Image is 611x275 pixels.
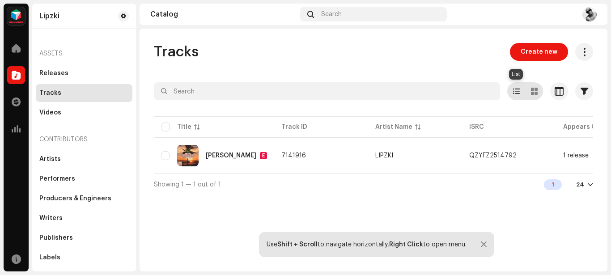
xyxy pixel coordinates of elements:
[267,241,467,248] div: Use to navigate horizontally, to open menu.
[36,190,132,207] re-m-nav-item: Producers & Engineers
[576,181,584,188] div: 24
[39,70,68,77] div: Releases
[563,123,601,131] div: Appears On
[36,104,132,122] re-m-nav-item: Videos
[36,229,132,247] re-m-nav-item: Publishers
[260,152,267,159] div: E
[39,234,73,241] div: Publishers
[206,152,256,159] div: STONNER
[281,152,306,159] span: 7141916
[375,152,393,159] div: LIPZKI
[39,13,59,20] div: Lipzki
[154,182,221,188] span: Showing 1 — 1 out of 1
[582,7,597,21] img: 88f8067d-b868-4e02-bf75-487067a2c4c4
[39,89,61,97] div: Tracks
[563,152,589,159] div: 1 release
[39,156,61,163] div: Artists
[154,43,199,61] span: Tracks
[544,179,562,190] div: 1
[39,109,61,116] div: Videos
[177,123,191,131] div: Title
[177,145,199,166] img: ea3fc30f-7b49-4797-8a75-a4d59f7d6e6f
[469,152,517,159] div: QZYFZ2514792
[39,175,75,182] div: Performers
[36,129,132,150] re-a-nav-header: Contributors
[36,84,132,102] re-m-nav-item: Tracks
[150,11,297,18] div: Catalog
[277,241,318,248] strong: Shift + Scroll
[154,82,500,100] input: Search
[521,43,557,61] span: Create new
[36,150,132,168] re-m-nav-item: Artists
[36,209,132,227] re-m-nav-item: Writers
[36,170,132,188] re-m-nav-item: Performers
[39,254,60,261] div: Labels
[389,241,423,248] strong: Right Click
[39,195,111,202] div: Producers & Engineers
[36,249,132,267] re-m-nav-item: Labels
[321,11,342,18] span: Search
[39,215,63,222] div: Writers
[375,152,455,159] span: LIPZKI
[510,43,568,61] button: Create new
[36,43,132,64] re-a-nav-header: Assets
[375,123,412,131] div: Artist Name
[7,7,25,25] img: feab3aad-9b62-475c-8caf-26f15a9573ee
[36,64,132,82] re-m-nav-item: Releases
